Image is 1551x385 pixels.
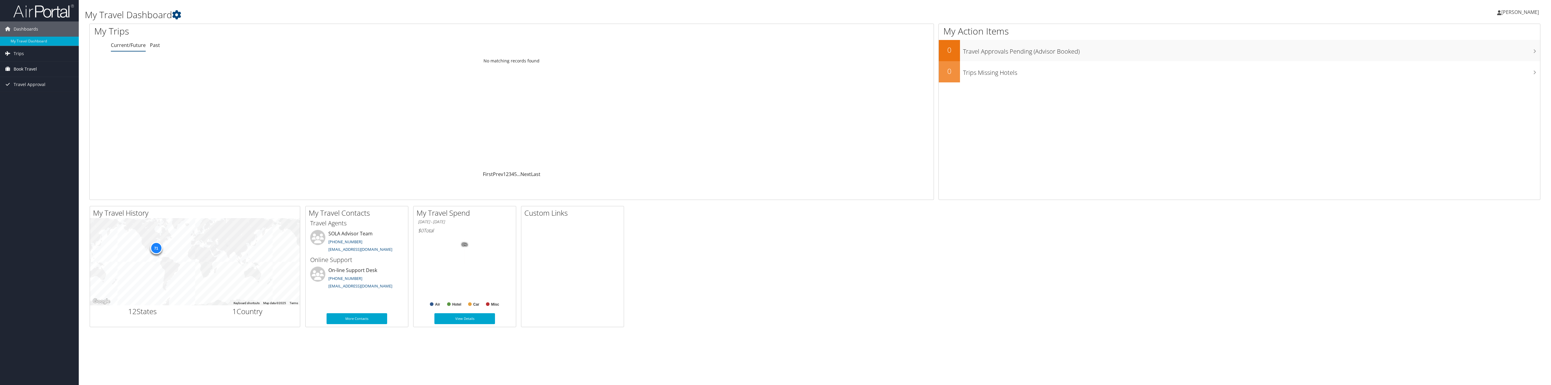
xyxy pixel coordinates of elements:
[509,171,511,178] a: 3
[232,306,237,316] span: 1
[328,247,392,252] a: [EMAIL_ADDRESS][DOMAIN_NAME]
[91,297,111,305] a: Open this area in Google Maps (opens a new window)
[531,171,540,178] a: Last
[462,243,467,247] tspan: 0%
[14,61,37,77] span: Book Travel
[939,25,1540,38] h1: My Action Items
[493,171,503,178] a: Prev
[85,8,1058,21] h1: My Travel Dashboard
[939,40,1540,61] a: 0Travel Approvals Pending (Advisor Booked)
[328,239,362,244] a: [PHONE_NUMBER]
[14,46,24,61] span: Trips
[939,61,1540,82] a: 0Trips Missing Hotels
[307,267,407,291] li: On-line Support Desk
[93,208,300,218] h2: My Travel History
[963,65,1540,77] h3: Trips Missing Hotels
[91,297,111,305] img: Google
[511,171,514,178] a: 4
[418,219,511,225] h6: [DATE] - [DATE]
[200,306,296,317] h2: Country
[520,171,531,178] a: Next
[418,227,511,234] h6: Total
[1497,3,1545,21] a: [PERSON_NAME]
[963,44,1540,56] h3: Travel Approvals Pending (Advisor Booked)
[90,55,934,66] td: No matching records found
[452,302,461,307] text: Hotel
[939,45,960,55] h2: 0
[517,171,520,178] span: …
[309,208,408,218] h2: My Travel Contacts
[13,4,74,18] img: airportal-logo.png
[310,256,404,264] h3: Online Support
[328,276,362,281] a: [PHONE_NUMBER]
[14,22,38,37] span: Dashboards
[524,208,624,218] h2: Custom Links
[514,171,517,178] a: 5
[307,230,407,255] li: SOLA Advisor Team
[310,219,404,227] h3: Travel Agents
[417,208,516,218] h2: My Travel Spend
[418,227,423,234] span: $0
[327,313,387,324] a: More Contacts
[263,301,286,305] span: Map data ©2025
[95,306,191,317] h2: States
[435,302,440,307] text: Air
[506,171,509,178] a: 2
[473,302,479,307] text: Car
[94,25,577,38] h1: My Trips
[491,302,499,307] text: Misc
[1501,9,1539,15] span: [PERSON_NAME]
[234,301,260,305] button: Keyboard shortcuts
[128,306,137,316] span: 12
[150,42,160,48] a: Past
[434,313,495,324] a: View Details
[939,66,960,76] h2: 0
[290,301,298,305] a: Terms (opens in new tab)
[111,42,146,48] a: Current/Future
[483,171,493,178] a: First
[14,77,45,92] span: Travel Approval
[328,283,392,289] a: [EMAIL_ADDRESS][DOMAIN_NAME]
[150,242,162,254] div: 71
[503,171,506,178] a: 1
